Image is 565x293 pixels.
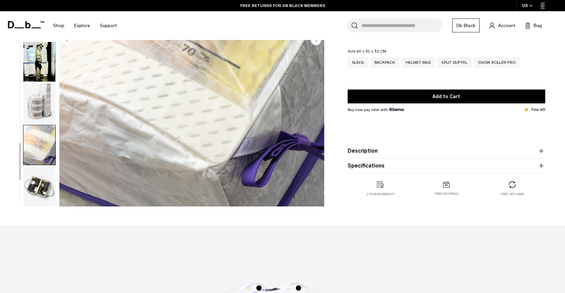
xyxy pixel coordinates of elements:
a: Db Black [452,18,480,32]
img: Weigh_Lighter_Split_Duffel_70L_8.png [23,167,55,206]
img: {"height" => 20, "alt" => "Klarna"} [390,108,404,111]
button: Weigh Lighter Split Duffel 70L Aurora [23,42,56,82]
span: Buy now pay later with [348,107,404,113]
button: Specifications [348,162,545,170]
p: Free shipping [434,192,458,197]
a: FREE RETURNS FOR DB BLACK MEMBERS [240,3,325,9]
img: Weigh Lighter Split Duffel 70L Aurora [23,42,55,82]
img: Weigh_Lighter_Split_Duffel_70L_9.png [23,84,55,123]
a: Explore [74,14,90,37]
legend: Size: [348,49,387,53]
button: Weigh_Lighter_Split_Duffel_70L_8.png [23,166,56,207]
nav: Main Navigation [48,11,122,40]
button: Bag [525,21,542,29]
button: Next slide [311,35,321,46]
button: Previous slide [63,35,73,46]
img: Weigh_Lighter_Split_Duffel_70L_10.png [23,125,55,165]
p: Few left [531,107,545,113]
button: Add to Cart [348,90,545,103]
button: Description [348,147,545,155]
a: Sling [348,57,368,68]
a: Account [489,21,515,29]
a: Helmet Bag [401,57,435,68]
button: Weigh_Lighter_Split_Duffel_70L_9.png [23,83,56,124]
span: 60 x 32 x 32 CM [357,49,387,54]
a: Shop [53,14,64,37]
span: Bag [534,22,542,29]
span: Account [498,22,515,29]
p: Free returns [501,192,524,197]
button: Weigh_Lighter_Split_Duffel_70L_10.png [23,125,56,165]
a: Support [100,14,117,37]
a: Snow Roller Pro [474,57,520,68]
a: Backpack [370,57,399,68]
a: Split Duffel [437,57,472,68]
p: 2 year warranty [366,192,395,197]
